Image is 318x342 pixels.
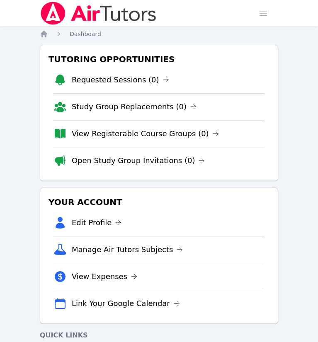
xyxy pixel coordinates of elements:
span: Dashboard [70,31,101,37]
img: Air Tutors [40,2,157,25]
a: Open Study Group Invitations (0) [72,155,205,166]
h4: Quick Links [40,330,278,340]
a: Manage Air Tutors Subjects [72,244,183,255]
h3: Your Account [47,195,271,210]
a: View Expenses [72,271,137,282]
nav: Breadcrumb [40,30,278,38]
a: Edit Profile [72,217,122,229]
a: Study Group Replacements (0) [72,101,197,113]
a: View Registerable Course Groups (0) [72,128,219,140]
a: Dashboard [70,30,101,38]
a: Requested Sessions (0) [72,74,169,86]
a: Link Your Google Calendar [72,298,180,309]
h3: Tutoring Opportunities [47,52,271,67]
